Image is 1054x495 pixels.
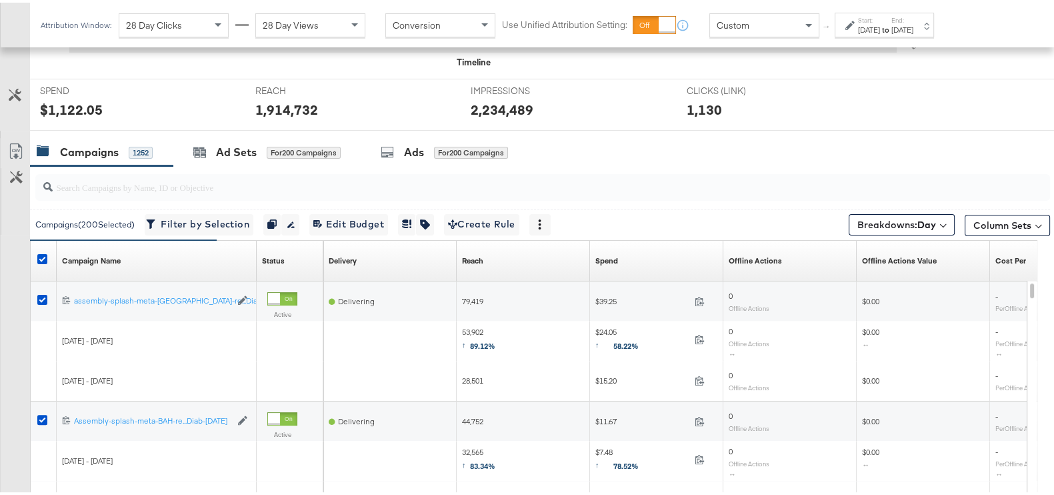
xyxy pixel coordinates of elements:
span: Custom [717,17,749,29]
a: Offline Actions. [862,253,937,264]
span: $0.00 [862,294,879,304]
span: ↑ [821,23,833,27]
button: Column Sets [965,212,1050,233]
div: Campaigns [60,142,119,157]
span: Delivering [338,414,375,424]
span: $24.05 [595,324,689,352]
div: 1,914,732 [255,97,318,117]
a: Shows the current state of your Ad Campaign. [262,253,285,264]
div: 1,130 [686,97,721,117]
span: $0.00 [862,373,879,383]
div: [DATE] [858,22,880,33]
button: Create Rule [444,211,519,233]
span: 89.12% [470,338,495,348]
div: Assembly-splash-meta-BAH-re...Diab-[DATE] [74,413,231,424]
div: [DATE] [891,22,913,33]
span: 0 [729,324,733,334]
button: Breakdowns:Day [849,211,955,233]
a: Assembly-splash-meta-BAH-re...Diab-[DATE] [74,413,231,424]
div: $1,122.05 [40,97,103,117]
span: ↔ [862,337,873,347]
a: Your campaign name. [62,253,121,264]
div: Campaign Name [62,253,121,264]
span: ↔ [729,466,740,476]
sub: Per Offline Action [995,457,1042,465]
div: for 200 Campaigns [267,144,341,156]
span: 78.52% [613,458,649,468]
div: Ads [404,142,424,157]
div: Delivery [329,253,357,264]
span: 28,501 [462,373,483,383]
span: REACH [255,82,355,95]
span: $0.00 [862,324,879,352]
span: $0.00 [862,444,879,472]
span: - [995,368,998,378]
div: assembly-splash-meta-[GEOGRAPHIC_DATA]-re...Diab-[DATE] [74,293,231,304]
button: Edit Budget [309,211,388,233]
span: $7.48 [595,444,689,472]
span: [DATE] - [DATE] [62,453,113,463]
div: 1252 [129,144,153,156]
div: Campaigns ( 200 Selected) [35,216,135,228]
sub: Offline Actions [729,381,769,389]
label: Active [267,308,297,316]
div: Ad Sets [216,142,257,157]
span: 83.34% [470,458,495,468]
div: Attribution Window: [40,18,112,27]
div: Status [262,253,285,264]
div: Reach [462,253,483,264]
span: Breakdowns: [857,215,936,229]
a: assembly-splash-meta-[GEOGRAPHIC_DATA]-re...Diab-[DATE] [74,293,231,304]
label: End: [891,13,913,22]
span: [DATE] - [DATE] [62,373,113,383]
span: - [995,444,998,454]
sub: Offline Actions [729,302,769,310]
span: IMPRESSIONS [471,82,571,95]
span: 0 [729,408,733,418]
b: Day [917,216,936,228]
sub: Per Offline Action [995,337,1042,345]
label: Start: [858,13,880,22]
label: Use Unified Attribution Setting: [502,16,627,29]
span: $15.20 [595,373,689,383]
span: 32,565 [462,444,495,472]
span: Edit Budget [313,213,384,230]
span: 28 Day Clicks [126,17,182,29]
sub: Offline Actions [729,457,769,465]
span: ↑ [595,337,613,347]
a: Reflects the ability of your Ad Campaign to achieve delivery based on ad states, schedule and bud... [329,253,357,264]
div: Spend [595,253,618,264]
span: SPEND [40,82,140,95]
sub: Per Offline Action [995,422,1042,430]
span: Conversion [393,17,441,29]
button: Filter by Selection [145,211,253,233]
span: $0.00 [862,414,879,424]
span: ↔ [862,457,873,467]
span: Delivering [338,294,375,304]
span: ↑ [595,457,613,467]
a: The number of people your ad was served to. [462,253,483,264]
sub: Offline Actions [729,422,769,430]
sub: Per Offline Action [995,381,1042,389]
span: $11.67 [595,414,689,424]
div: for 200 Campaigns [434,144,508,156]
div: Timeline [457,53,491,66]
strong: to [880,22,891,32]
span: [DATE] - [DATE] [62,333,113,343]
span: Create Rule [448,213,515,230]
a: Offline Actions. [729,253,782,264]
a: The total amount spent to date. [595,253,618,264]
span: - [995,408,998,418]
input: Search Campaigns by Name, ID or Objective [53,166,959,192]
span: 44,752 [462,414,483,424]
span: 28 Day Views [263,17,319,29]
span: CLICKS (LINK) [686,82,786,95]
label: Active [267,428,297,436]
span: 53,902 [462,324,495,352]
div: Offline Actions [729,253,782,264]
span: 79,419 [462,294,483,304]
span: 58.22% [613,338,649,348]
span: ↑ [462,337,470,347]
span: 0 [729,288,733,298]
sub: Offline Actions [729,337,769,345]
